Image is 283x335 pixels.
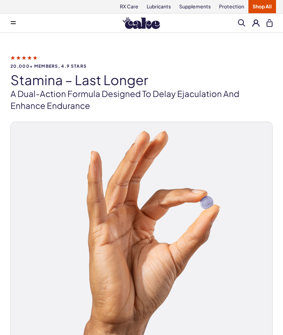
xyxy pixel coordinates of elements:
span: 20,000+ members, 4.9 stars [10,64,273,68]
h1: Stamina – Last Longer [10,73,273,87]
a: 20,000+ members, 4.9 stars [10,54,273,68]
p: A dual-action formula designed to delay ejaculation and enhance endurance [10,88,273,111]
img: Hello Cake [123,17,160,29]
